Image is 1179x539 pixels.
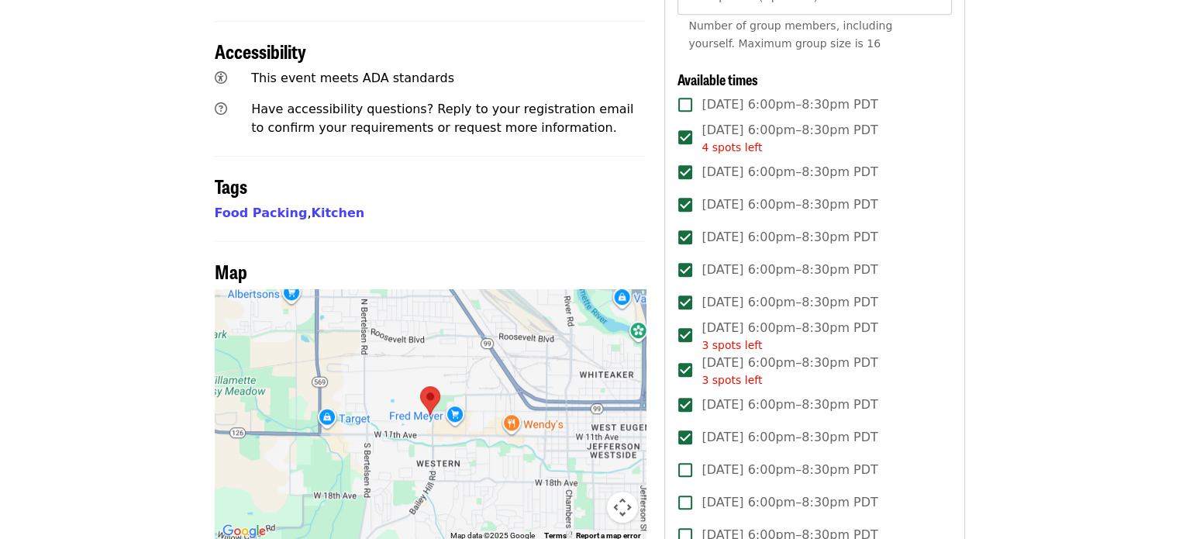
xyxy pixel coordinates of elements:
span: [DATE] 6:00pm–8:30pm PDT [702,121,877,156]
span: , [215,206,312,220]
button: Map camera controls [607,492,638,523]
span: [DATE] 6:00pm–8:30pm PDT [702,428,877,447]
span: [DATE] 6:00pm–8:30pm PDT [702,228,877,247]
span: 3 spots left [702,374,762,386]
i: universal-access icon [215,71,227,85]
span: Accessibility [215,37,306,64]
span: [DATE] 6:00pm–8:30pm PDT [702,396,877,414]
span: 3 spots left [702,339,762,351]
span: This event meets ADA standards [251,71,454,85]
span: Tags [215,172,247,199]
span: [DATE] 6:00pm–8:30pm PDT [702,493,877,512]
span: [DATE] 6:00pm–8:30pm PDT [702,163,877,181]
span: [DATE] 6:00pm–8:30pm PDT [702,461,877,479]
a: Food Packing [215,206,308,220]
span: [DATE] 6:00pm–8:30pm PDT [702,354,877,389]
span: [DATE] 6:00pm–8:30pm PDT [702,261,877,279]
span: Map [215,257,247,285]
span: [DATE] 6:00pm–8:30pm PDT [702,293,877,312]
i: question-circle icon [215,102,227,116]
span: 4 spots left [702,141,762,154]
span: Number of group members, including yourself. Maximum group size is 16 [688,19,892,50]
span: Have accessibility questions? Reply to your registration email to confirm your requirements or re... [251,102,633,135]
span: Available times [677,69,758,89]
span: [DATE] 6:00pm–8:30pm PDT [702,95,877,114]
a: Kitchen [311,206,364,220]
span: [DATE] 6:00pm–8:30pm PDT [702,195,877,214]
span: [DATE] 6:00pm–8:30pm PDT [702,319,877,354]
